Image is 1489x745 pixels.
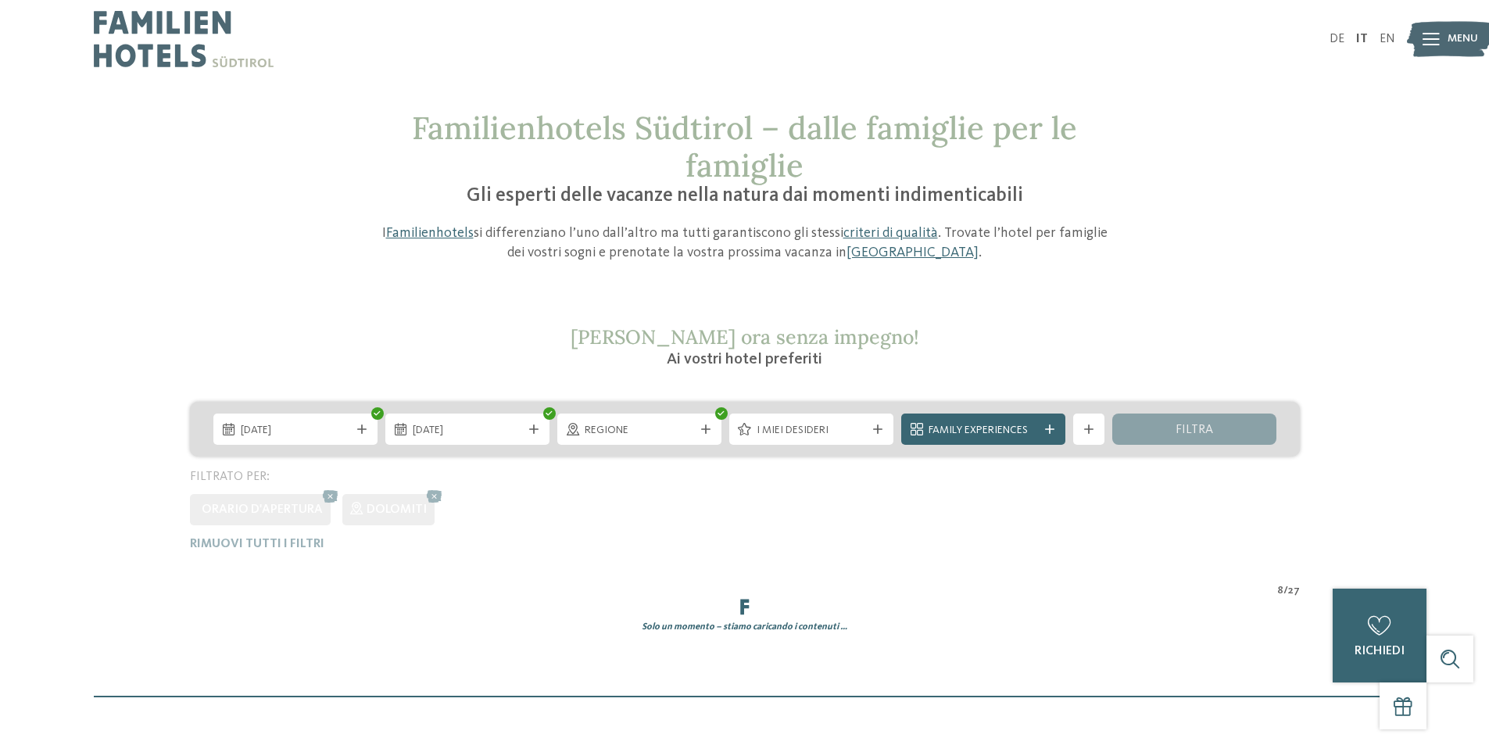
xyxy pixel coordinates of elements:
[757,423,866,439] span: I miei desideri
[1330,33,1344,45] a: DE
[1288,583,1300,599] span: 27
[571,324,919,349] span: [PERSON_NAME] ora senza impegno!
[847,245,979,260] a: [GEOGRAPHIC_DATA]
[1283,583,1288,599] span: /
[585,423,694,439] span: Regione
[178,621,1312,634] div: Solo un momento – stiamo caricando i contenuti …
[413,423,522,439] span: [DATE]
[1356,33,1368,45] a: IT
[667,352,822,367] span: Ai vostri hotel preferiti
[1448,31,1478,47] span: Menu
[1333,589,1426,682] a: richiedi
[843,226,938,240] a: criteri di qualità
[1380,33,1395,45] a: EN
[374,224,1116,263] p: I si differenziano l’uno dall’altro ma tutti garantiscono gli stessi . Trovate l’hotel per famigl...
[1355,645,1405,657] span: richiedi
[412,108,1077,185] span: Familienhotels Südtirol – dalle famiglie per le famiglie
[467,186,1023,206] span: Gli esperti delle vacanze nella natura dai momenti indimenticabili
[241,423,350,439] span: [DATE]
[929,423,1038,439] span: Family Experiences
[1277,583,1283,599] span: 8
[386,226,474,240] a: Familienhotels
